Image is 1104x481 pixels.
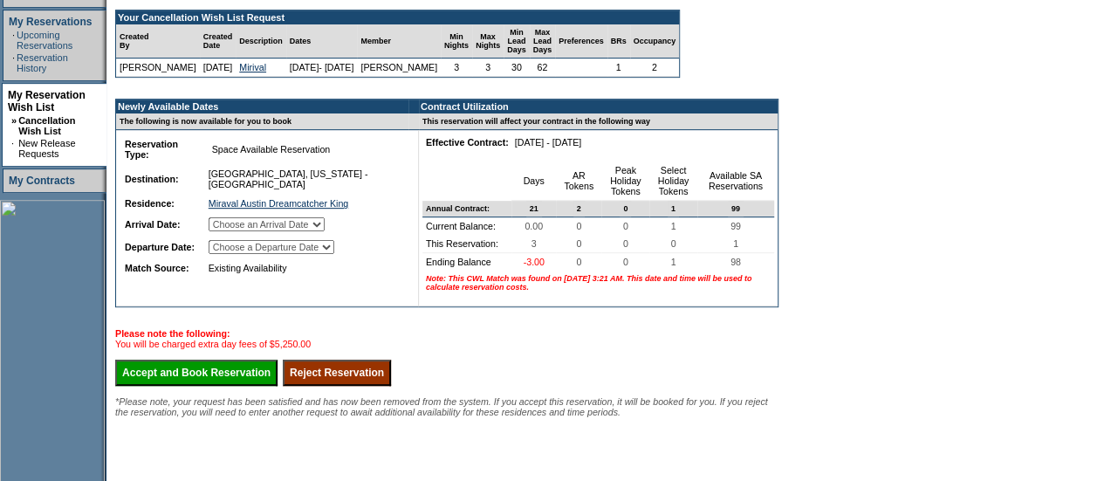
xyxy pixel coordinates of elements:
td: Ending Balance [422,253,511,271]
span: 21 [526,201,542,216]
b: Destination: [125,174,179,184]
td: [PERSON_NAME] [357,58,441,77]
span: 0 [620,253,632,271]
td: Available SA Reservations [697,161,774,201]
input: Accept and Book Reservation [115,360,278,386]
td: The following is now available for you to book [116,113,408,130]
td: Created Date [200,24,237,58]
b: Effective Contract: [426,137,509,148]
b: » [11,115,17,126]
span: 0 [573,253,585,271]
a: Cancellation Wish List [18,115,75,136]
a: Reservation History [17,52,68,73]
td: Your Cancellation Wish List Request [116,10,679,24]
td: 30 [504,58,530,77]
td: Max Lead Days [530,24,556,58]
td: AR Tokens [556,161,601,201]
td: [GEOGRAPHIC_DATA], [US_STATE] - [GEOGRAPHIC_DATA] [205,165,403,193]
td: Annual Contract: [422,201,511,217]
span: 0 [667,235,679,252]
td: · [12,30,15,51]
a: Upcoming Reservations [17,30,72,51]
b: Residence: [125,198,175,209]
span: *Please note, your request has been satisfied and has now been removed from the system. If you ac... [115,396,768,417]
td: Created By [116,24,200,58]
span: 1 [667,253,679,271]
span: 2 [573,201,585,216]
td: [DATE]- [DATE] [286,58,358,77]
span: 0 [620,201,631,216]
td: Peak Holiday Tokens [601,161,649,201]
td: BRs [607,24,630,58]
span: 98 [727,253,744,271]
span: 3 [528,235,540,252]
td: Member [357,24,441,58]
b: Match Source: [125,263,189,273]
td: [PERSON_NAME] [116,58,200,77]
span: -3.00 [520,253,548,271]
td: This Reservation: [422,235,511,253]
span: Space Available Reservation [209,141,333,158]
td: Min Lead Days [504,24,530,58]
td: Existing Availability [205,259,403,277]
td: Select Holiday Tokens [649,161,697,201]
a: My Reservations [9,16,92,28]
td: 3 [472,58,504,77]
span: 1 [667,217,679,235]
td: [DATE] [200,58,237,77]
span: 0 [573,235,585,252]
span: 99 [728,201,744,216]
b: Please note the following: [115,328,230,339]
nobr: [DATE] - [DATE] [515,137,582,148]
span: 0 [620,235,632,252]
td: Days [511,161,556,201]
span: 0.00 [521,217,546,235]
td: · [11,138,17,159]
span: You will be charged extra day fees of $5,250.00 [115,328,311,349]
td: 1 [607,58,630,77]
a: My Reservation Wish List [8,89,86,113]
td: Occupancy [630,24,680,58]
input: Reject Reservation [283,360,391,386]
td: Contract Utilization [419,100,778,113]
td: Min Nights [441,24,472,58]
td: Newly Available Dates [116,100,408,113]
td: Max Nights [472,24,504,58]
b: Departure Date: [125,242,195,252]
td: Description [236,24,286,58]
span: 1 [730,235,742,252]
a: New Release Requests [18,138,75,159]
td: Dates [286,24,358,58]
td: This reservation will affect your contract in the following way [419,113,778,130]
td: Note: This CWL Match was found on [DATE] 3:21 AM. This date and time will be used to calculate re... [422,271,774,295]
b: Reservation Type: [125,139,178,160]
span: 0 [573,217,585,235]
td: Current Balance: [422,217,511,235]
td: 3 [441,58,472,77]
td: Preferences [555,24,607,58]
a: Mirival [239,62,266,72]
td: 62 [530,58,556,77]
td: 2 [630,58,680,77]
span: 0 [620,217,632,235]
a: My Contracts [9,175,75,187]
td: · [12,52,15,73]
span: 99 [727,217,744,235]
span: 1 [668,201,679,216]
a: Miraval Austin Dreamcatcher King [209,198,349,209]
b: Arrival Date: [125,219,180,230]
